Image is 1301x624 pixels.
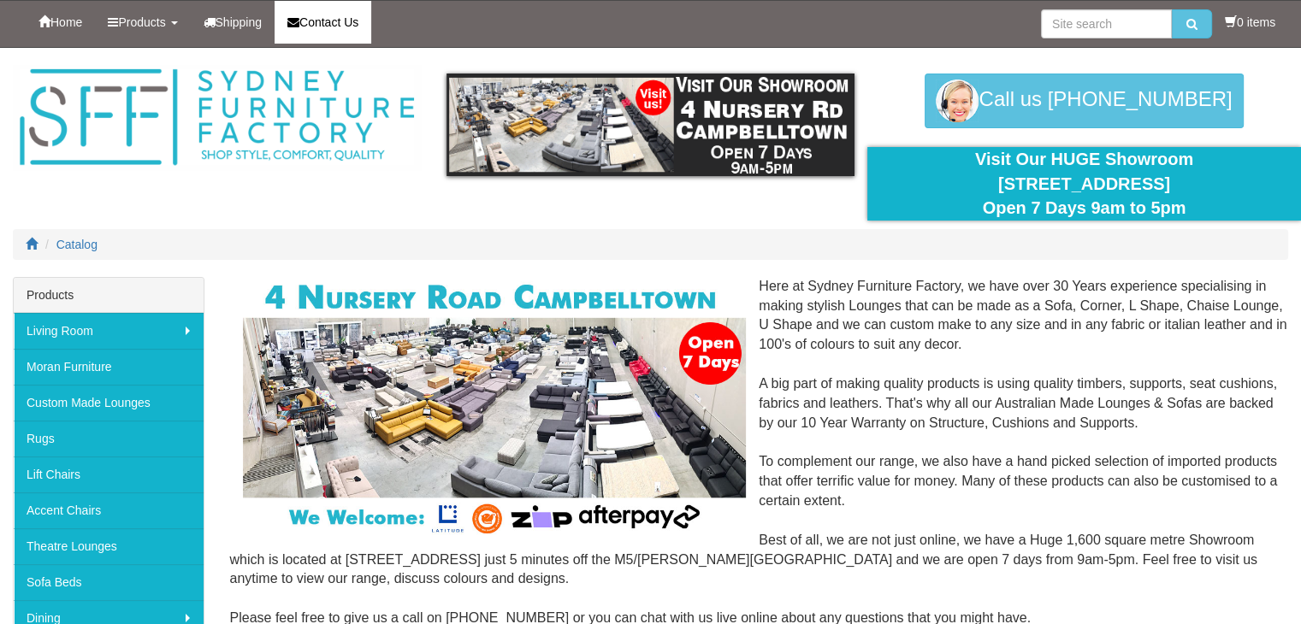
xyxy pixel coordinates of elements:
a: Rugs [14,421,204,456]
a: Products [95,1,190,44]
a: Moran Furniture [14,349,204,385]
a: Home [26,1,95,44]
a: Sofa Beds [14,564,204,600]
img: Corner Modular Lounges [243,277,747,539]
img: Sydney Furniture Factory [13,65,421,170]
span: Home [50,15,82,29]
a: Living Room [14,313,204,349]
a: Shipping [191,1,275,44]
div: Products [14,278,204,313]
a: Contact Us [275,1,371,44]
input: Site search [1041,9,1172,38]
a: Custom Made Lounges [14,385,204,421]
span: Contact Us [299,15,358,29]
li: 0 items [1225,14,1275,31]
a: Catalog [56,238,98,251]
img: showroom.gif [446,74,855,176]
a: Theatre Lounges [14,528,204,564]
span: Products [118,15,165,29]
a: Accent Chairs [14,492,204,528]
a: Lift Chairs [14,456,204,492]
div: Visit Our HUGE Showroom [STREET_ADDRESS] Open 7 Days 9am to 5pm [880,147,1288,221]
span: Shipping [216,15,263,29]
